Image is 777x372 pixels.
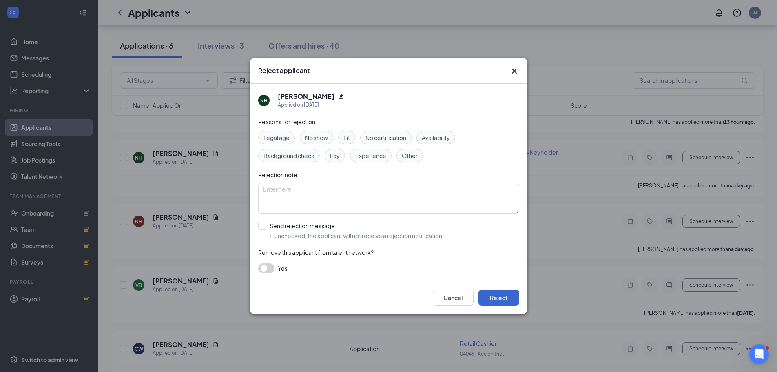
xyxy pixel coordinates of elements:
[355,151,386,160] span: Experience
[258,118,315,125] span: Reasons for rejection
[365,133,406,142] span: No certification
[278,92,334,101] h5: [PERSON_NAME]
[343,133,350,142] span: Fit
[509,66,519,76] svg: Cross
[263,151,314,160] span: Background check
[258,249,374,256] span: Remove this applicant from talent network?
[258,66,310,75] h3: Reject applicant
[433,290,474,306] button: Cancel
[402,151,418,160] span: Other
[422,133,450,142] span: Availability
[509,66,519,76] button: Close
[338,93,344,100] svg: Document
[278,263,288,273] span: Yes
[263,133,290,142] span: Legal age
[258,171,297,178] span: Rejection note
[260,97,268,104] div: NH
[278,101,344,109] div: Applied on [DATE]
[330,151,340,160] span: Pay
[749,344,769,364] iframe: Intercom live chat
[305,133,328,142] span: No show
[478,290,519,306] button: Reject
